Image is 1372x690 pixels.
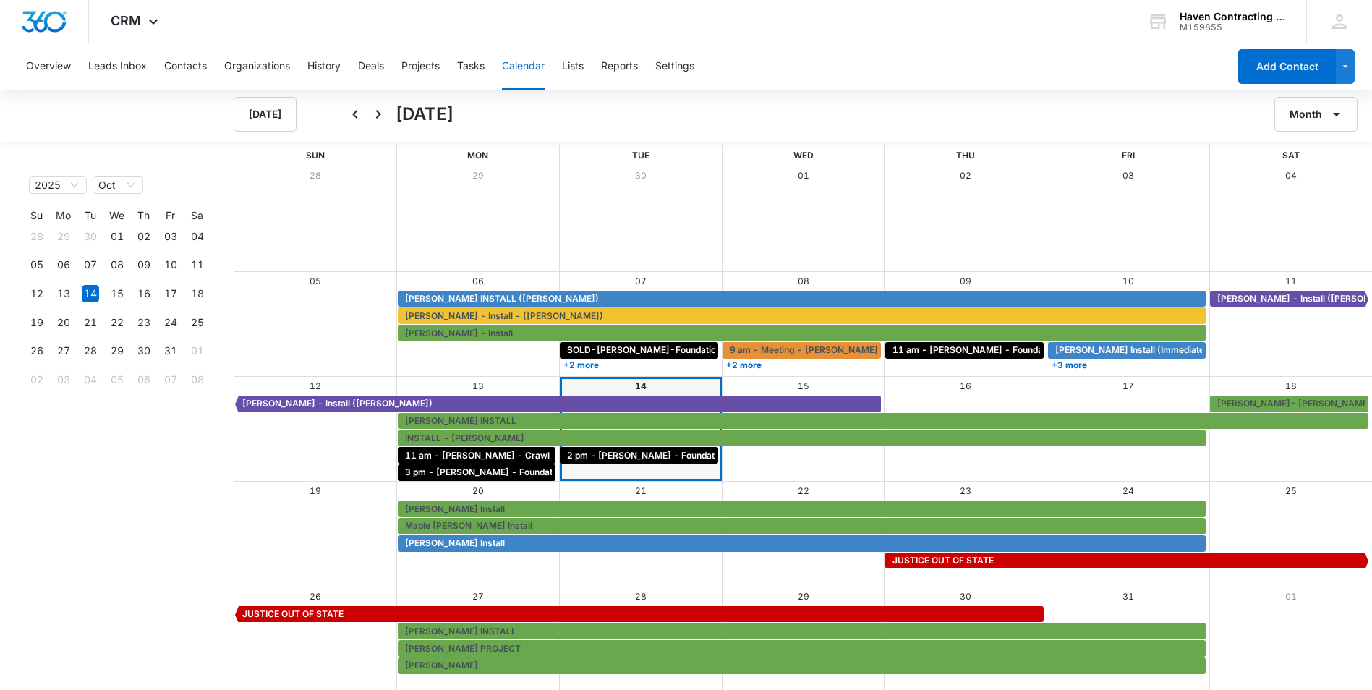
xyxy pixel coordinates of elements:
div: 21 [82,314,99,331]
td: 2025-10-06 [50,251,77,280]
div: 16 [135,285,153,302]
a: +2 more [723,359,881,370]
th: We [103,209,130,222]
span: Wed [793,150,814,161]
td: 2025-10-27 [50,337,77,366]
div: 06 [55,256,72,273]
a: 26 [310,591,321,602]
a: 16 [960,380,971,391]
span: [PERSON_NAME] INSTALL ([PERSON_NAME]) [405,292,599,305]
a: 03 [1122,170,1134,181]
span: Thu [956,150,975,161]
div: 15 [108,285,126,302]
td: 2025-10-18 [184,279,210,308]
div: 22 [108,314,126,331]
td: 2025-10-12 [23,279,50,308]
div: 12 [28,285,46,302]
td: 2025-10-28 [77,337,103,366]
div: Chris Poole - Install [401,327,1203,340]
a: 12 [310,380,321,391]
td: 2025-10-02 [130,222,157,251]
div: 23 [135,314,153,331]
div: 19 [28,314,46,331]
button: [DATE] [234,97,297,132]
div: JUSTICE OUT OF STATE [889,554,1365,567]
div: 07 [162,371,179,388]
div: Martin Install- Travis [1214,397,1365,410]
a: +3 more [1048,359,1206,370]
span: [PERSON_NAME] Install (Immediate) [1055,344,1208,357]
span: Fri [1122,150,1135,161]
a: 17 [1122,380,1134,391]
a: 29 [798,591,809,602]
span: 2025 [35,177,81,193]
span: [PERSON_NAME]- [PERSON_NAME] [1217,397,1371,410]
a: 15 [798,380,809,391]
span: CRM [111,13,141,28]
a: 29 [472,170,484,181]
td: 2025-10-19 [23,308,50,337]
td: 2025-10-21 [77,308,103,337]
div: INSTALL - MARK TURNER [401,432,1203,445]
div: SOLD-Dennis Luter-Foundation in garage - Batesville [563,344,715,357]
td: 2025-09-30 [77,222,103,251]
span: INSTALL - [PERSON_NAME] [405,432,524,445]
span: Oct [98,177,137,193]
a: 14 [635,380,647,391]
div: 04 [189,228,206,245]
a: 01 [798,170,809,181]
a: +2 more [560,359,718,370]
div: 27 [55,342,72,359]
div: Robin Dauer - Install (Travis) [239,397,877,410]
span: Sun [306,150,325,161]
div: 18 [189,285,206,302]
div: 20 [55,314,72,331]
div: CHERYL KAZLASKAS INSTALL (Jimmy) [401,292,1203,305]
div: 08 [108,256,126,273]
div: 06 [135,371,153,388]
span: JUSTICE OUT OF STATE [242,608,344,621]
a: 20 [472,485,484,496]
td: 2025-10-23 [130,308,157,337]
td: 2025-10-03 [157,222,184,251]
div: 11 am - Brenda Moody - Crawl Space/Backyard Drainage [401,449,553,462]
div: 26 [28,342,46,359]
div: 02 [135,228,153,245]
button: Projects [401,43,440,90]
span: Mon [467,150,488,161]
th: Tu [77,209,103,222]
a: 10 [1122,276,1134,286]
div: account name [1180,11,1285,22]
div: 10 [162,256,179,273]
div: 9 am - Meeting - Dawn Crump [726,344,877,357]
a: 28 [310,170,321,181]
button: Deals [358,43,384,90]
a: 19 [310,485,321,496]
td: 2025-10-10 [157,251,184,280]
td: 2025-11-01 [184,337,210,366]
a: 11 [1285,276,1297,286]
td: 2025-10-24 [157,308,184,337]
td: 2025-10-29 [103,337,130,366]
div: Craig Install [401,659,1203,672]
td: 2025-11-03 [50,365,77,394]
h1: [DATE] [396,101,453,127]
div: MARTIN PROJECT [401,642,1203,655]
button: Lists [562,43,584,90]
div: Maple Barnard Install [401,519,1203,532]
div: 11 [189,256,206,273]
button: History [307,43,341,90]
td: 2025-10-30 [130,337,157,366]
span: Tue [632,150,649,161]
td: 2025-11-06 [130,365,157,394]
button: Contacts [164,43,207,90]
a: 22 [798,485,809,496]
div: 08 [189,371,206,388]
button: Back [344,103,367,126]
span: 2 pm - [PERSON_NAME] - Foundation - [GEOGRAPHIC_DATA] [567,449,830,462]
a: 04 [1285,170,1297,181]
td: 2025-11-05 [103,365,130,394]
th: Th [130,209,157,222]
div: Barbara Dennis - Install - (Chris) [401,310,1203,323]
button: Calendar [502,43,545,90]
